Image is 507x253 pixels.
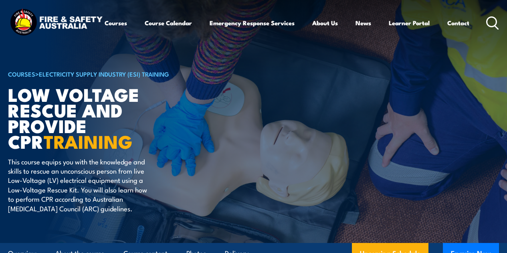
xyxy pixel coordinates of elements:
a: Courses [105,13,127,32]
a: COURSES [8,69,35,78]
strong: TRAINING [44,127,133,155]
a: Electricity Supply Industry (ESI) Training [39,69,169,78]
a: Course Calendar [145,13,192,32]
a: News [356,13,371,32]
a: Contact [447,13,469,32]
a: Emergency Response Services [210,13,295,32]
h6: > [8,69,206,79]
p: This course equips you with the knowledge and skills to rescue an unconscious person from live Lo... [8,157,154,213]
a: Learner Portal [389,13,430,32]
h1: Low Voltage Rescue and Provide CPR [8,86,206,149]
a: About Us [312,13,338,32]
